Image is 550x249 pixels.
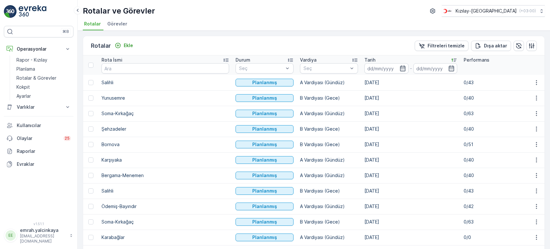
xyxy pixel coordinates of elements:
[101,95,229,101] p: Yunusemre
[19,5,46,18] img: logo_light-DOdMpM7g.png
[239,65,284,72] p: Seç
[88,157,93,163] div: Toggle Row Selected
[300,172,358,179] p: A Vardiyası (Gündüz)
[300,203,358,210] p: A Vardiyası (Gündüz)
[364,57,375,63] p: Tarih
[101,157,229,163] p: Karşıyaka
[442,5,545,17] button: Kızılay-[GEOGRAPHIC_DATA](+03:00)
[107,21,127,27] span: Görevler
[300,141,358,148] p: B Vardiyası (Gece)
[101,57,122,63] p: Rota İsmi
[14,74,73,83] a: Rotalar & Görevler
[4,5,17,18] img: logo
[88,219,93,224] div: Toggle Row Selected
[17,122,71,129] p: Kullanıcılar
[236,57,250,63] p: Durum
[428,43,465,49] p: Filtreleri temizle
[300,157,358,163] p: A Vardiyası (Gündüz)
[236,234,294,241] button: Planlanmış
[101,126,229,132] p: Şehzadeler
[361,106,460,121] td: [DATE]
[413,63,458,74] input: dd/mm/yyyy
[464,79,522,86] p: 0/43
[236,141,294,148] button: Planlanmış
[361,168,460,183] td: [DATE]
[16,57,47,63] p: Rapor - Kızılay
[101,141,229,148] p: Bornova
[464,219,522,225] p: 0/63
[236,79,294,86] button: Planlanmış
[456,8,517,14] p: Kızılay-[GEOGRAPHIC_DATA]
[361,230,460,245] td: [DATE]
[361,152,460,168] td: [DATE]
[304,65,348,72] p: Seç
[471,41,511,51] button: Dışa aktar
[88,142,93,147] div: Toggle Row Selected
[252,172,277,179] p: Planlanmış
[4,132,73,145] a: Olaylar25
[63,29,69,34] p: ⌘B
[88,173,93,178] div: Toggle Row Selected
[236,94,294,102] button: Planlanmış
[252,219,277,225] p: Planlanmış
[88,111,93,116] div: Toggle Row Selected
[4,101,73,114] button: Varlıklar
[464,234,522,241] p: 0/0
[252,234,277,241] p: Planlanmış
[17,104,61,110] p: Varlıklar
[464,95,522,101] p: 0/40
[236,218,294,226] button: Planlanmış
[101,79,229,86] p: Salihli
[236,125,294,133] button: Planlanmış
[300,234,358,241] p: A Vardiyası (Gündüz)
[91,41,111,50] p: Rotalar
[4,119,73,132] a: Kullanıcılar
[4,227,73,244] button: EEemrah.yalcinkaya[EMAIL_ADDRESS][DOMAIN_NAME]
[464,141,522,148] p: 0/51
[410,65,412,72] p: -
[236,203,294,210] button: Planlanmış
[361,183,460,199] td: [DATE]
[88,188,93,194] div: Toggle Row Selected
[17,46,61,52] p: Operasyonlar
[88,80,93,85] div: Toggle Row Selected
[17,148,71,154] p: Raporlar
[484,43,507,49] p: Dışa aktar
[14,55,73,65] a: Rapor - Kızılay
[464,203,522,210] p: 0/42
[519,8,536,14] p: ( +03:00 )
[84,21,101,27] span: Rotalar
[252,203,277,210] p: Planlanmış
[14,92,73,101] a: Ayarlar
[252,95,277,101] p: Planlanmış
[252,126,277,132] p: Planlanmış
[464,188,522,194] p: 0/43
[415,41,468,51] button: Filtreleri temizle
[252,110,277,117] p: Planlanmış
[300,95,358,101] p: B Vardiyası (Gece)
[101,219,229,225] p: Soma-Kırkağaç
[300,79,358,86] p: A Vardiyası (Gündüz)
[252,188,277,194] p: Planlanmış
[88,95,93,101] div: Toggle Row Selected
[17,135,60,142] p: Olaylar
[361,90,460,106] td: [DATE]
[361,75,460,90] td: [DATE]
[300,219,358,225] p: B Vardiyası (Gece)
[300,188,358,194] p: B Vardiyası (Gece)
[236,110,294,117] button: Planlanmış
[4,158,73,171] a: Evraklar
[124,42,133,49] p: Ekle
[300,110,358,117] p: A Vardiyası (Gündüz)
[464,172,522,179] p: 0/40
[364,63,409,74] input: dd/mm/yyyy
[101,188,229,194] p: Salihli
[14,65,73,74] a: Planlama
[252,79,277,86] p: Planlanmış
[88,204,93,209] div: Toggle Row Selected
[442,7,453,15] img: k%C4%B1z%C4%B1lay_jywRncg.png
[4,222,73,226] span: v 1.51.1
[236,156,294,164] button: Planlanmış
[16,66,35,72] p: Planlama
[88,235,93,240] div: Toggle Row Selected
